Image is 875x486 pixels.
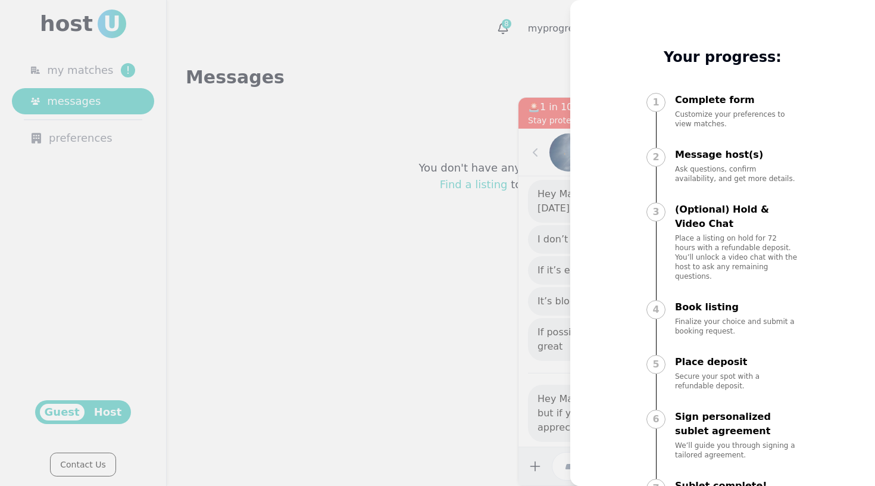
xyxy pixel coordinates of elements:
[646,93,665,112] div: 1
[646,355,665,374] div: 5
[675,110,799,129] p: Customize your preferences to view matches.
[675,202,799,231] p: (Optional) Hold & Video Chat
[675,148,799,162] p: Message host(s)
[675,355,799,369] p: Place deposit
[675,164,799,183] p: Ask questions, confirm availability, and get more details.
[675,372,799,391] p: Secure your spot with a refundable deposit.
[646,202,665,222] div: 3
[646,148,665,167] div: 2
[675,441,799,460] p: We’ll guide you through signing a tailored agreement.
[675,317,799,336] p: Finalize your choice and submit a booking request.
[675,93,799,107] p: Complete form
[675,300,799,314] p: Book listing
[675,233,799,281] p: Place a listing on hold for 72 hours with a refundable deposit. You’ll unlock a video chat with t...
[646,300,665,319] div: 4
[646,410,665,429] div: 6
[646,48,799,67] p: Your progress:
[675,410,799,438] p: Sign personalized sublet agreement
